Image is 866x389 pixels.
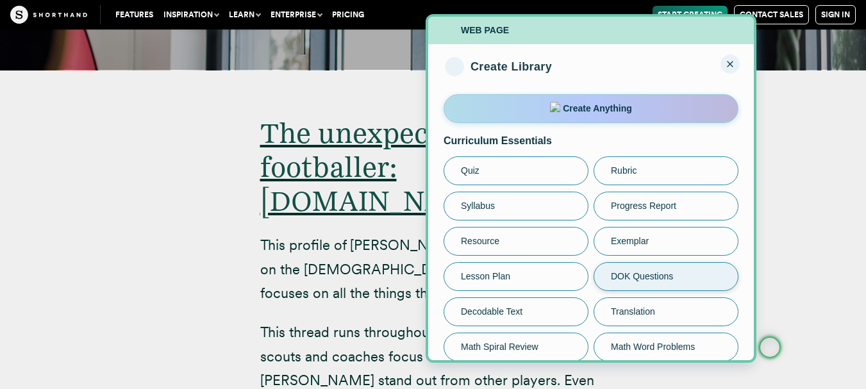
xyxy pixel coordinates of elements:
p: This profile of [PERSON_NAME], the youngest player on the [DEMOGRAPHIC_DATA] men’s football team,... [260,233,606,305]
a: Start Creating [653,6,728,24]
a: Contact Sales [734,5,809,24]
button: Enterprise [265,6,327,24]
a: Sign in [815,5,856,24]
a: Features [110,6,158,24]
button: Inspiration [158,6,224,24]
a: Pricing [327,6,369,24]
a: The unexpected footballer: [DOMAIN_NAME] [260,116,498,218]
img: The Craft [10,6,87,24]
button: Learn [224,6,265,24]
